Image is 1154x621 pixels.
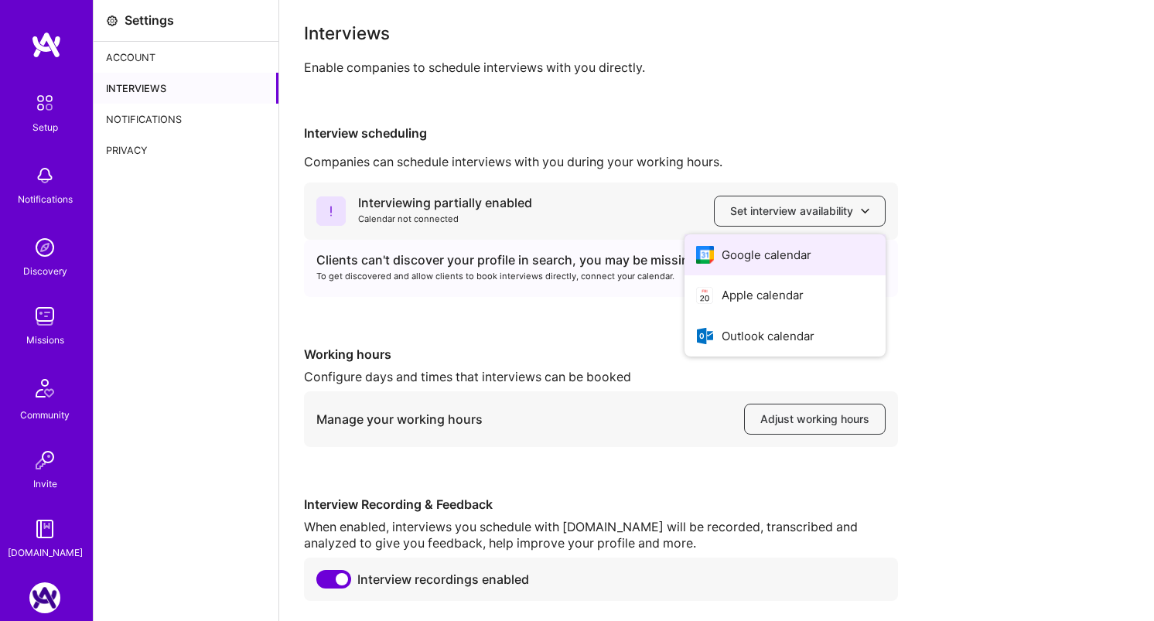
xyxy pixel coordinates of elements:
div: Discovery [23,263,67,279]
div: Privacy [94,135,278,165]
div: Settings [125,12,174,29]
div: Calendar not connected [358,211,532,227]
div: Manage your working hours [316,411,483,428]
div: Account [94,42,278,73]
i: icon Settings [106,15,118,27]
div: Interview scheduling [304,125,1129,142]
i: icon AppleCalendar [696,287,714,305]
img: bell [29,160,60,191]
img: teamwork [29,301,60,332]
div: Clients can't discover your profile in search, you may be missing out on missions. [316,252,886,268]
button: Apple calendar [685,275,886,316]
div: To get discovered and allow clients to book interviews directly, connect your calendar. [316,268,886,285]
span: Interview recordings enabled [357,572,529,588]
img: logo [31,31,62,59]
div: [DOMAIN_NAME] [8,544,83,561]
div: Setup [32,119,58,135]
img: guide book [29,514,60,544]
img: setup [29,87,61,119]
div: Interview Recording & Feedback [304,496,898,513]
div: When enabled, interviews you schedule with [DOMAIN_NAME] will be recorded, transcribed and analyz... [304,519,898,551]
a: A.Team: Google Calendar Integration Testing [26,582,64,613]
div: Interviews [94,73,278,104]
div: Interviewing partially enabled [358,195,532,211]
button: Adjust working hours [744,404,886,435]
div: Configure days and times that interviews can be booked [304,369,898,385]
div: Enable companies to schedule interviews with you directly. [304,60,1129,76]
img: Community [26,370,63,407]
div: Community [20,407,70,423]
i: icon Google [696,246,714,264]
img: Invite [29,445,60,476]
span: Adjust working hours [760,411,869,427]
div: Invite [33,476,57,492]
div: Missions [26,332,64,348]
div: Working hours [304,346,898,363]
i: icon ErrorCalendar [316,196,346,226]
button: Google calendar [685,234,886,275]
div: Notifications [94,104,278,135]
span: Set interview availability [730,203,869,219]
img: discovery [29,232,60,263]
i: icon ArrowDownBlack [861,206,869,215]
div: Notifications [18,191,73,207]
div: Companies can schedule interviews with you during your working hours. [304,154,1129,170]
button: Outlook calendar [685,316,886,357]
button: Set interview availability [714,196,886,227]
img: A.Team: Google Calendar Integration Testing [29,582,60,613]
i: icon OutlookCalendar [696,327,714,345]
div: Interviews [304,25,1129,41]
